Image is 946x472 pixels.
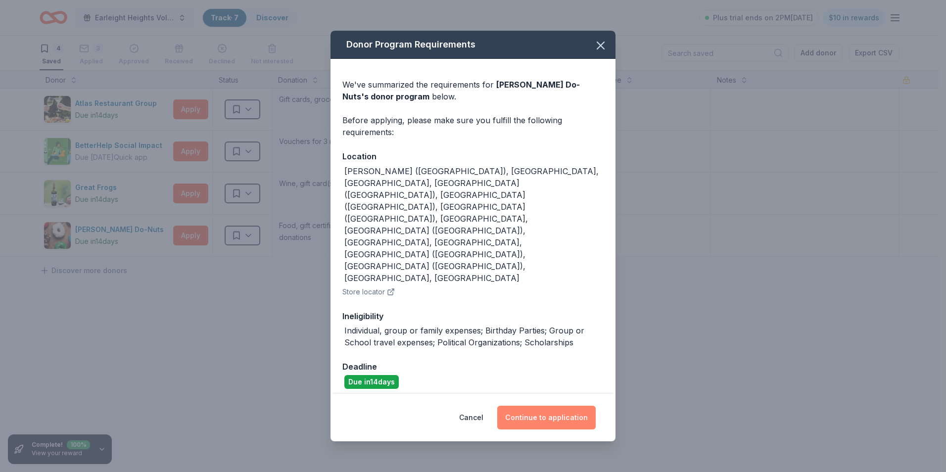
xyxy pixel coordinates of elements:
button: Store locator [342,286,395,298]
button: Cancel [459,406,483,429]
div: [PERSON_NAME] ([GEOGRAPHIC_DATA]), [GEOGRAPHIC_DATA], [GEOGRAPHIC_DATA], [GEOGRAPHIC_DATA] ([GEOG... [344,165,604,284]
button: Continue to application [497,406,596,429]
div: Ineligibility [342,310,604,323]
div: Donor Program Requirements [331,31,615,59]
div: Due in 14 days [344,375,399,389]
div: Individual, group or family expenses; Birthday Parties; Group or School travel expenses; Politica... [344,325,604,348]
div: Deadline [342,360,604,373]
div: We've summarized the requirements for below. [342,79,604,102]
div: Before applying, please make sure you fulfill the following requirements: [342,114,604,138]
div: Location [342,150,604,163]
